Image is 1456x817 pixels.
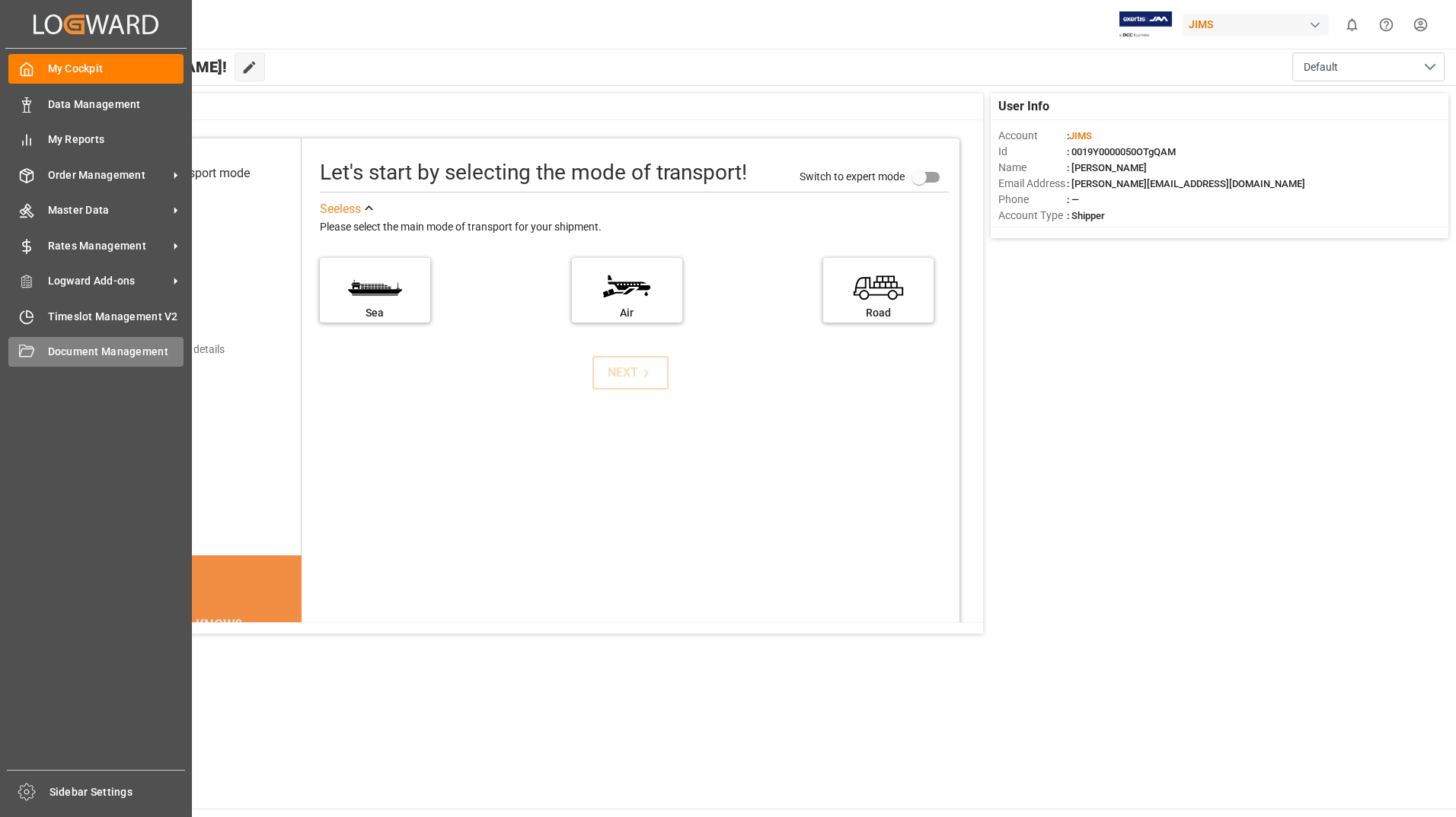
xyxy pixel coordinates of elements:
div: Air [580,305,675,321]
span: Default [1304,59,1338,75]
div: NEXT [608,364,654,382]
span: Email Address [998,176,1067,192]
span: Hello [PERSON_NAME]! [63,52,227,81]
span: Timeslot Management V2 [48,309,184,325]
span: User Info [998,97,1049,116]
span: : Shipper [1067,210,1105,221]
span: Id [998,144,1067,160]
div: See less [320,200,361,218]
span: Order Management [48,167,168,183]
img: Exertis%20JAM%20-%20Email%20Logo.jpg_1722504956.jpg [1119,11,1172,38]
button: open menu [1292,52,1445,81]
span: Rates Management [48,238,168,254]
button: show 0 new notifications [1335,8,1369,42]
span: : — [1067,194,1079,205]
span: : 0019Y0000050OTgQAM [1067,146,1176,157]
span: Phone [998,192,1067,208]
button: Help Center [1369,8,1403,42]
a: Data Management [8,89,184,119]
span: My Reports [48,132,184,148]
div: Add shipping details [129,342,225,358]
button: JIMS [1183,10,1335,39]
span: Account Type [998,208,1067,224]
div: JIMS [1183,14,1329,36]
span: Logward Add-ons [48,273,168,289]
span: Sidebar Settings [49,784,186,800]
a: My Cockpit [8,54,184,84]
span: Data Management [48,97,184,113]
span: Switch to expert mode [800,170,905,182]
span: Document Management [48,344,184,360]
span: Master Data [48,202,168,218]
span: : [PERSON_NAME][EMAIL_ADDRESS][DOMAIN_NAME] [1067,178,1305,189]
button: NEXT [592,356,669,389]
span: : [1067,130,1092,141]
span: My Cockpit [48,61,184,77]
div: Road [831,305,926,321]
span: Account [998,128,1067,144]
span: Name [998,160,1067,176]
span: JIMS [1069,130,1092,141]
div: Let's start by selecting the mode of transport! [320,157,747,189]
span: : [PERSON_NAME] [1067,162,1147,173]
div: Sea [327,305,423,321]
div: Please select the main mode of transport for your shipment. [320,218,949,237]
a: Timeslot Management V2 [8,301,184,331]
a: Document Management [8,337,184,367]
